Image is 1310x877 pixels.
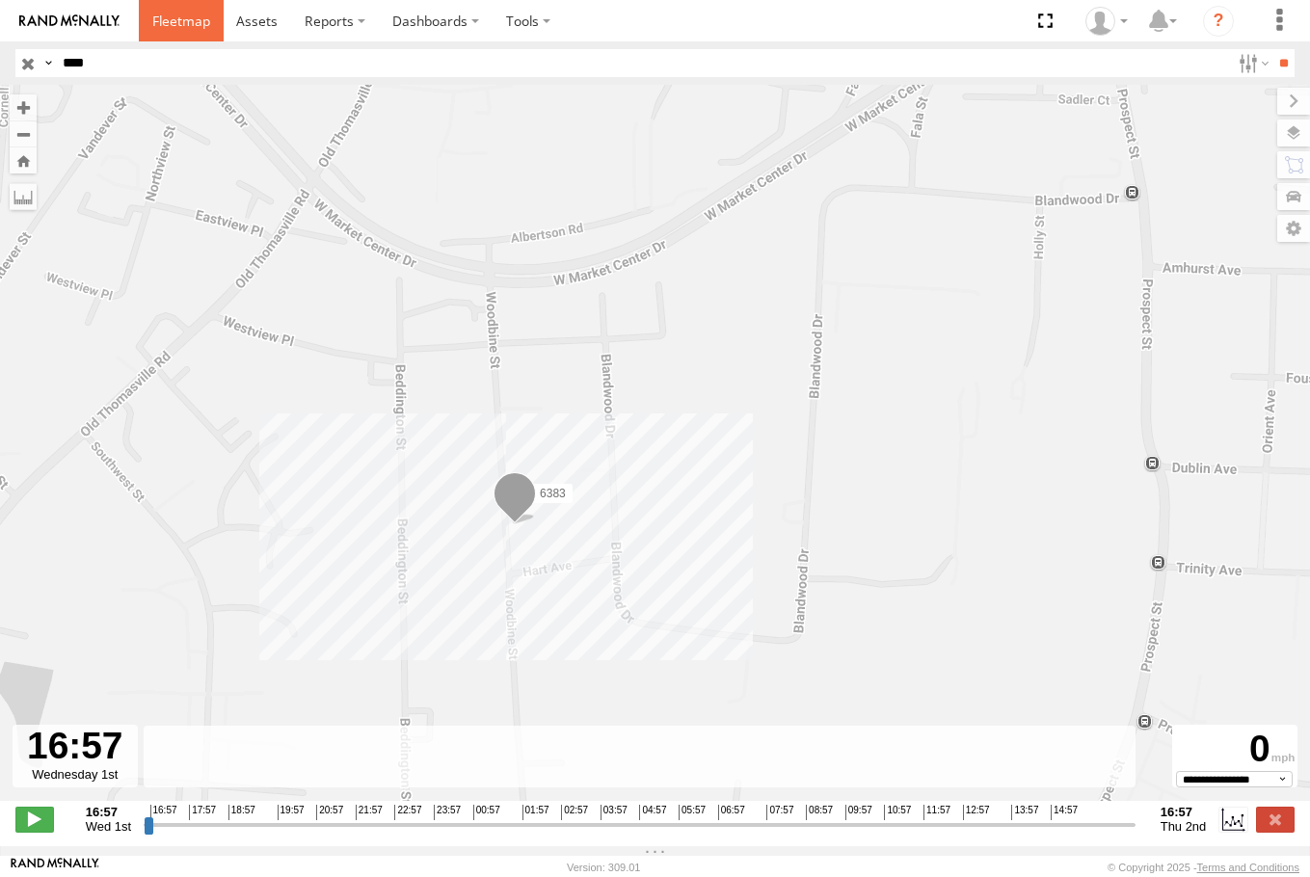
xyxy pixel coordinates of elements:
span: 14:57 [1051,805,1078,820]
span: 13:57 [1011,805,1038,820]
span: 07:57 [766,805,793,820]
span: 05:57 [679,805,706,820]
div: © Copyright 2025 - [1108,862,1299,873]
span: 22:57 [394,805,421,820]
span: 12:57 [963,805,990,820]
label: Search Query [40,49,56,77]
span: 18:57 [228,805,255,820]
strong: 16:57 [86,805,131,819]
img: rand-logo.svg [19,14,120,28]
span: 21:57 [356,805,383,820]
span: Wed 1st Oct 2025 [86,819,131,834]
span: 17:57 [189,805,216,820]
label: Close [1256,807,1295,832]
span: 19:57 [278,805,305,820]
button: Zoom Home [10,147,37,173]
div: Version: 309.01 [567,862,640,873]
button: Zoom in [10,94,37,120]
span: 23:57 [434,805,461,820]
span: 6383 [540,487,566,500]
span: 11:57 [923,805,950,820]
i: ? [1203,6,1234,37]
div: Brandy Byrd [1079,7,1135,36]
span: 08:57 [806,805,833,820]
span: 04:57 [639,805,666,820]
span: 06:57 [718,805,745,820]
label: Map Settings [1277,215,1310,242]
strong: 16:57 [1161,805,1207,819]
span: 16:57 [150,805,177,820]
a: Visit our Website [11,858,99,877]
span: 03:57 [601,805,628,820]
span: 01:57 [522,805,549,820]
span: 20:57 [316,805,343,820]
span: Thu 2nd Oct 2025 [1161,819,1207,834]
label: Play/Stop [15,807,54,832]
span: 10:57 [884,805,911,820]
span: 02:57 [561,805,588,820]
button: Zoom out [10,120,37,147]
label: Search Filter Options [1231,49,1272,77]
span: 00:57 [473,805,500,820]
label: Measure [10,183,37,210]
div: 0 [1175,728,1295,771]
span: 09:57 [845,805,872,820]
a: Terms and Conditions [1197,862,1299,873]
